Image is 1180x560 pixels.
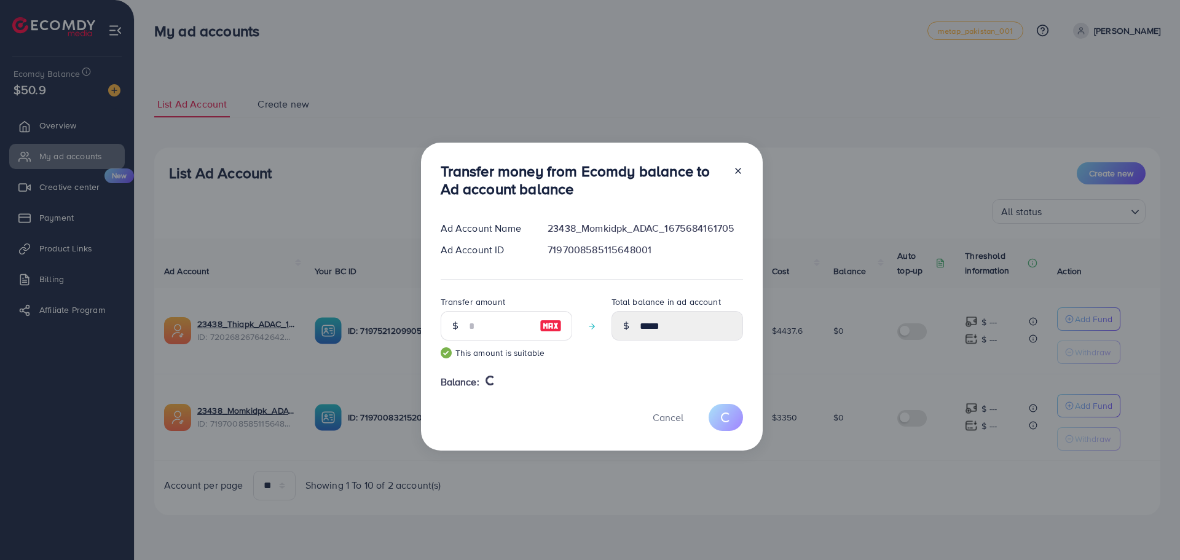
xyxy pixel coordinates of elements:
iframe: Chat [1128,505,1171,551]
div: Ad Account Name [431,221,538,235]
label: Total balance in ad account [612,296,721,308]
button: Cancel [637,404,699,430]
small: This amount is suitable [441,347,572,359]
div: 7197008585115648001 [538,243,752,257]
img: guide [441,347,452,358]
h3: Transfer money from Ecomdy balance to Ad account balance [441,162,723,198]
div: 23438_Momkidpk_ADAC_1675684161705 [538,221,752,235]
span: Cancel [653,411,683,424]
label: Transfer amount [441,296,505,308]
img: image [540,318,562,333]
span: Balance: [441,375,479,389]
div: Ad Account ID [431,243,538,257]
